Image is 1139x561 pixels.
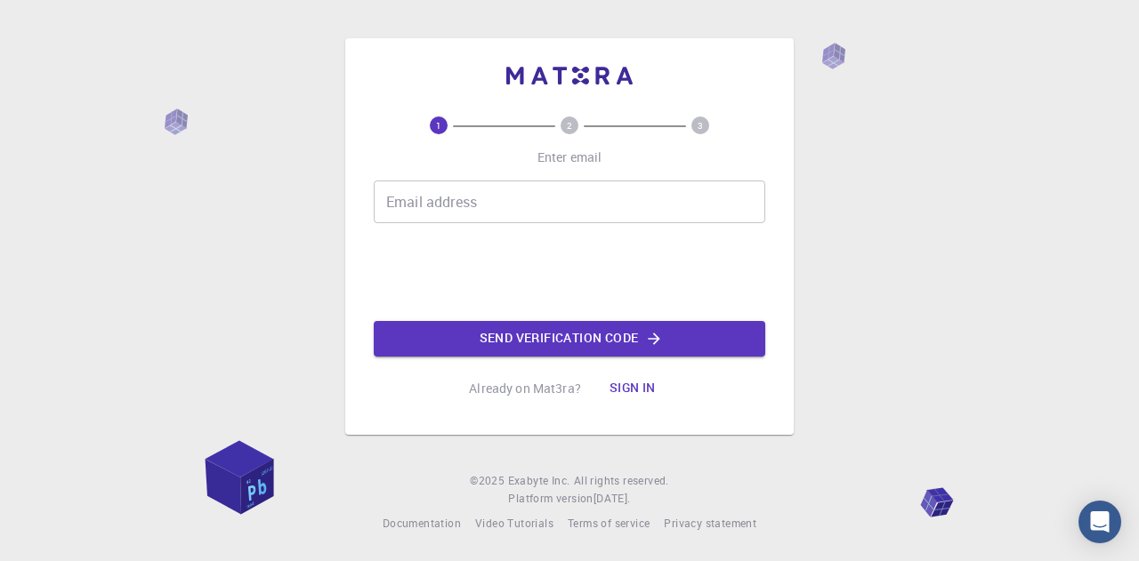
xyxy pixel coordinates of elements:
[698,119,703,132] text: 3
[1078,501,1121,543] div: Open Intercom Messenger
[470,472,507,490] span: © 2025
[374,321,765,357] button: Send verification code
[434,237,705,307] iframe: To enrich screen reader interactions, please activate Accessibility in Grammarly extension settings
[574,472,669,490] span: All rights reserved.
[567,119,572,132] text: 2
[475,516,553,530] span: Video Tutorials
[537,148,602,166] p: Enter email
[568,516,650,530] span: Terms of service
[568,515,650,533] a: Terms of service
[469,380,581,397] p: Already on Mat3ra?
[383,516,461,530] span: Documentation
[475,515,553,533] a: Video Tutorials
[383,515,461,533] a: Documentation
[594,490,631,508] a: [DATE].
[664,515,756,533] a: Privacy statement
[508,473,570,487] span: Exabyte Inc.
[508,490,593,508] span: Platform version
[436,119,441,132] text: 1
[595,371,670,406] button: Sign in
[664,516,756,530] span: Privacy statement
[594,491,631,505] span: [DATE] .
[508,472,570,490] a: Exabyte Inc.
